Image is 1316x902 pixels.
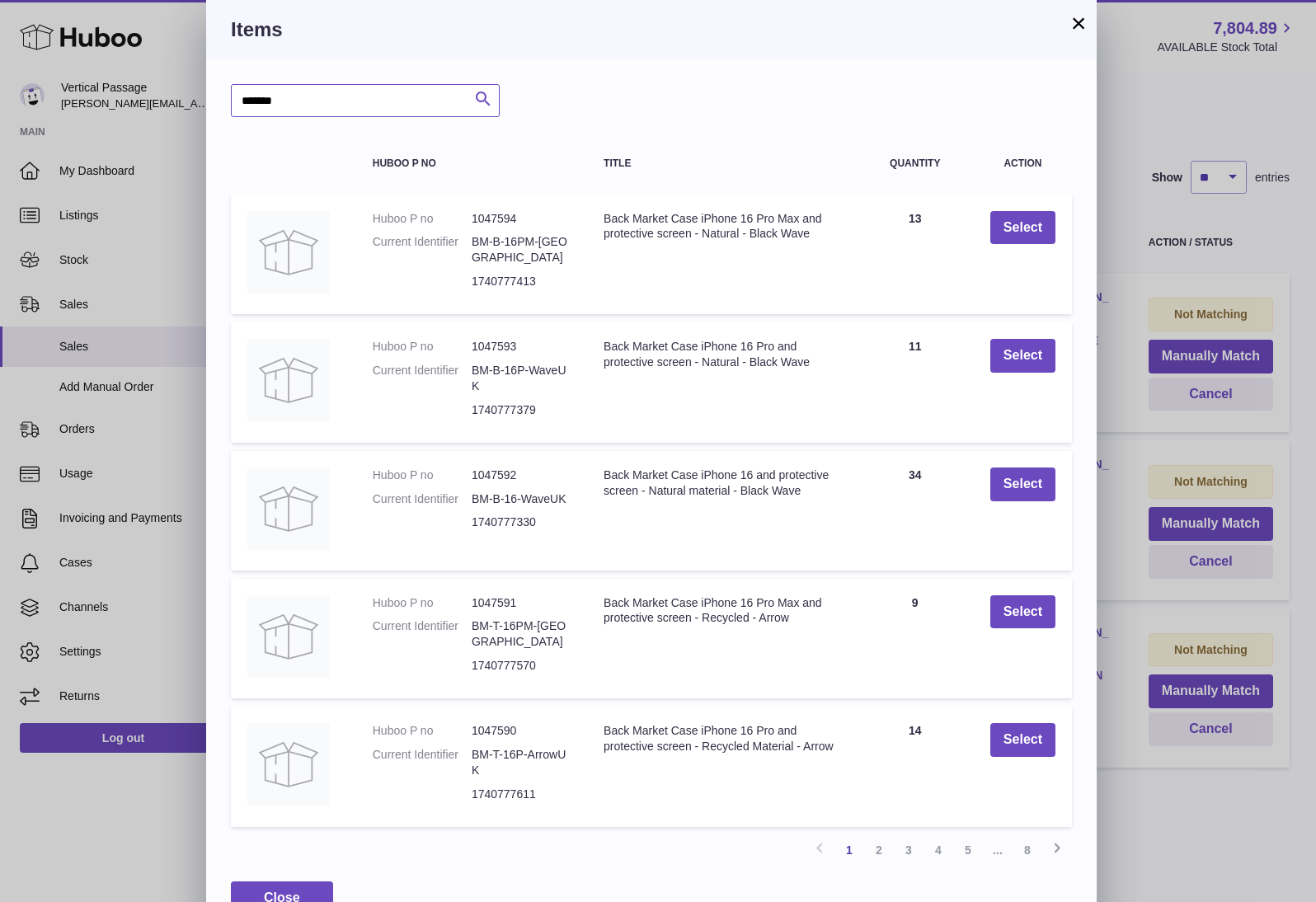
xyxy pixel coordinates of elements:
img: Back Market Case iPhone 16 Pro Max and protective screen - Recycled - Arrow [247,595,330,678]
img: Back Market Case iPhone 16 Pro Max and protective screen - Natural - Black Wave [247,211,330,294]
dd: 1047592 [472,467,571,483]
td: 34 [857,451,974,571]
dd: 1047594 [472,211,571,227]
th: Title [587,142,857,186]
a: 1 [834,835,864,865]
a: 4 [924,835,953,865]
dd: BM-T-16P-ArrowUK [472,747,571,778]
a: 8 [1013,835,1042,865]
a: 3 [894,835,924,865]
dt: Huboo P no [373,467,472,483]
button: Select [990,339,1055,373]
img: Back Market Case iPhone 16 Pro and protective screen - Recycled Material - Arrow [247,723,330,806]
dd: 1740777379 [472,402,571,418]
dt: Current Identifier [373,618,472,650]
dd: 1047590 [472,723,571,739]
dd: 1740777611 [472,787,571,802]
img: Back Market Case iPhone 16 Pro and protective screen - Natural - Black Wave [247,339,330,421]
td: 9 [857,579,974,699]
dd: BM-B-16PM-[GEOGRAPHIC_DATA] [472,234,571,265]
div: Back Market Case iPhone 16 Pro and protective screen - Recycled Material - Arrow [604,723,840,754]
dd: 1740777413 [472,274,571,289]
th: Huboo P no [356,142,587,186]
dt: Huboo P no [373,723,472,739]
dd: 1740777570 [472,658,571,674]
th: Quantity [857,142,974,186]
dd: BM-B-16-WaveUK [472,491,571,507]
dt: Current Identifier [373,491,472,507]
dt: Huboo P no [373,339,472,355]
dd: BM-B-16P-WaveUK [472,363,571,394]
div: Back Market Case iPhone 16 and protective screen - Natural material - Black Wave [604,467,840,499]
dd: 1740777330 [472,514,571,530]
dd: 1047593 [472,339,571,355]
button: Select [990,467,1055,501]
button: × [1069,13,1088,33]
button: Select [990,723,1055,757]
a: 2 [864,835,894,865]
dt: Current Identifier [373,234,472,265]
h3: Items [231,16,1072,43]
div: Back Market Case iPhone 16 Pro and protective screen - Natural - Black Wave [604,339,840,370]
div: Back Market Case iPhone 16 Pro Max and protective screen - Natural - Black Wave [604,211,840,242]
td: 11 [857,322,974,443]
dd: 1047591 [472,595,571,611]
img: Back Market Case iPhone 16 and protective screen - Natural material - Black Wave [247,467,330,550]
dd: BM-T-16PM-[GEOGRAPHIC_DATA] [472,618,571,650]
div: Back Market Case iPhone 16 Pro Max and protective screen - Recycled - Arrow [604,595,840,627]
a: 5 [953,835,983,865]
span: ... [983,835,1013,865]
td: 13 [857,195,974,315]
dt: Huboo P no [373,595,472,611]
button: Select [990,595,1055,629]
dt: Huboo P no [373,211,472,227]
td: 14 [857,707,974,827]
th: Action [974,142,1072,186]
dt: Current Identifier [373,747,472,778]
dt: Current Identifier [373,363,472,394]
button: Select [990,211,1055,245]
